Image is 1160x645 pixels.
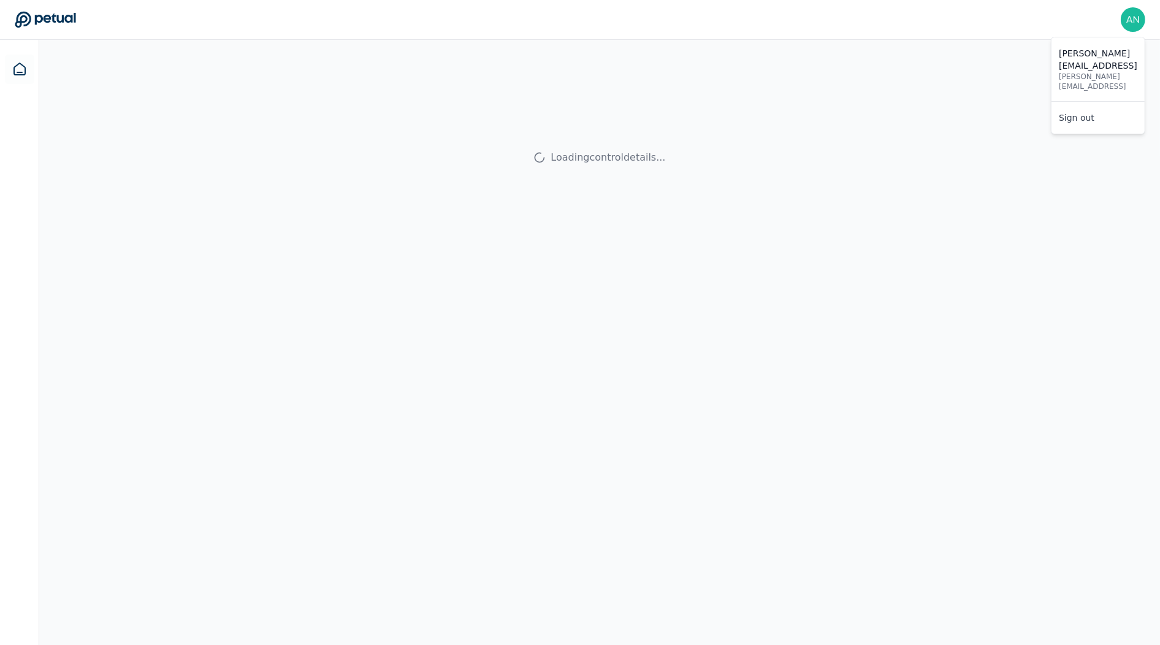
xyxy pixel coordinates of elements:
[551,150,665,165] span: Loading control details...
[1059,47,1137,72] p: [PERSON_NAME][EMAIL_ADDRESS]
[15,11,76,28] a: Go to Dashboard
[5,55,34,84] a: Dashboard
[1121,7,1145,32] img: andrew+mongodb@petual.ai
[1059,72,1137,91] p: [PERSON_NAME][EMAIL_ADDRESS]
[1051,107,1145,129] a: Sign out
